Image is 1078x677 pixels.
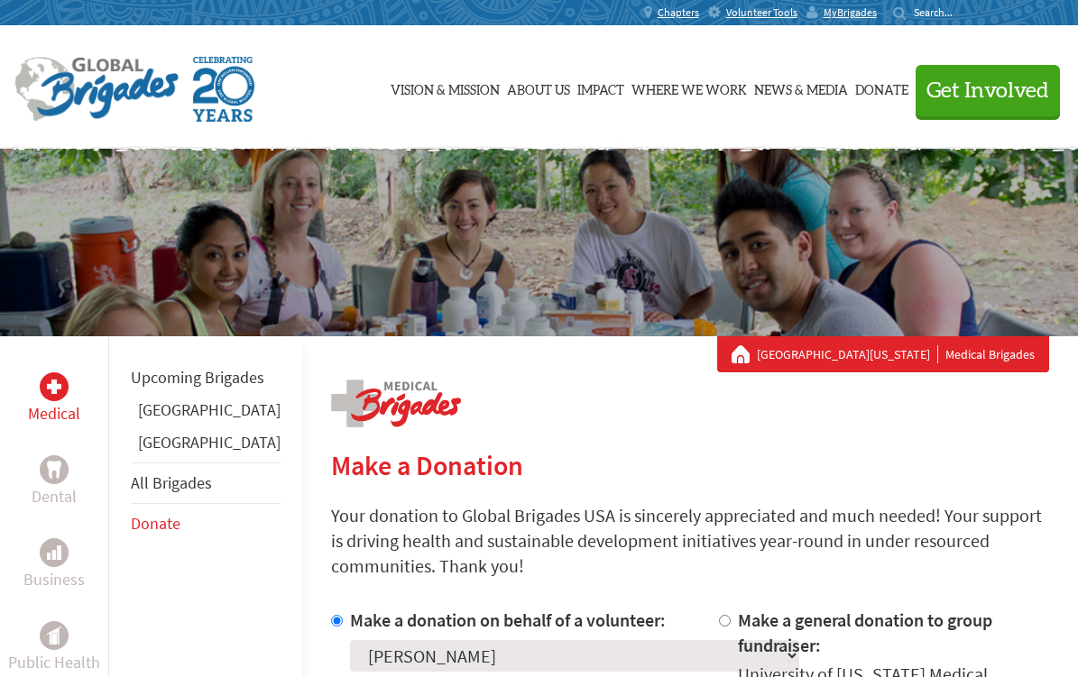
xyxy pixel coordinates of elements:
a: [GEOGRAPHIC_DATA] [138,399,281,420]
a: DentalDental [32,455,77,509]
img: Global Brigades Logo [14,57,179,122]
a: Public HealthPublic Health [8,621,100,675]
p: Public Health [8,650,100,675]
li: Donate [131,504,281,544]
a: BusinessBusiness [23,538,85,592]
a: Impact [577,42,624,133]
img: Public Health [47,627,61,645]
li: Greece [131,398,281,430]
p: Dental [32,484,77,509]
a: Where We Work [631,42,747,133]
li: All Brigades [131,462,281,504]
li: Honduras [131,430,281,462]
p: Your donation to Global Brigades USA is sincerely appreciated and much needed! Your support is dr... [331,503,1049,579]
a: [GEOGRAPHIC_DATA] [138,432,281,453]
label: Make a donation on behalf of a volunteer: [350,608,666,631]
span: Get Involved [926,80,1049,102]
div: Dental [40,455,69,484]
img: Global Brigades Celebrating 20 Years [193,57,254,122]
a: Upcoming Brigades [131,367,264,388]
button: Get Involved [916,65,1060,116]
a: MedicalMedical [28,372,80,426]
a: Donate [855,42,908,133]
div: Public Health [40,621,69,650]
img: Business [47,545,61,560]
span: MyBrigades [824,5,877,20]
div: Medical [40,372,69,401]
span: Volunteer Tools [726,5,797,20]
img: Medical [47,380,61,394]
label: Make a general donation to group fundraiser: [738,608,992,656]
a: All Brigades [131,472,212,493]
a: Vision & Mission [391,42,500,133]
a: News & Media [754,42,848,133]
li: Upcoming Brigades [131,358,281,398]
input: Search... [914,5,965,19]
span: Chapters [658,5,699,20]
div: Medical Brigades [732,345,1035,363]
img: Dental [47,461,61,478]
p: Business [23,567,85,592]
h2: Make a Donation [331,449,1049,481]
div: Business [40,538,69,567]
img: logo-medical.png [331,380,461,427]
a: [GEOGRAPHIC_DATA][US_STATE] [757,345,938,363]
a: Donate [131,513,180,534]
a: About Us [507,42,570,133]
p: Medical [28,401,80,426]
